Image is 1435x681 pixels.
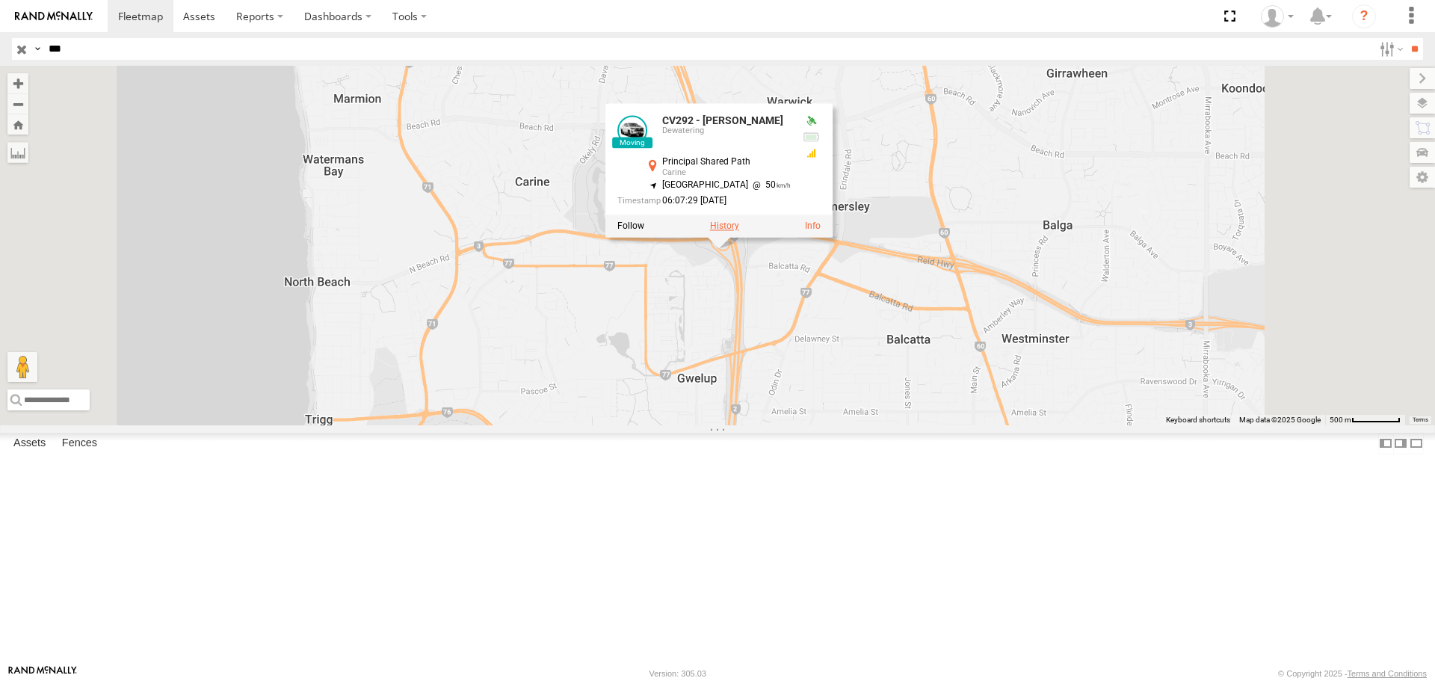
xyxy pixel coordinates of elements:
[1410,167,1435,188] label: Map Settings
[31,38,43,60] label: Search Query
[662,169,791,178] div: Carine
[7,93,28,114] button: Zoom out
[6,434,53,454] label: Assets
[748,180,791,191] span: 50
[617,221,644,232] label: Realtime tracking of Asset
[7,73,28,93] button: Zoom in
[1348,669,1427,678] a: Terms and Conditions
[803,132,821,144] div: No battery health information received from this device.
[15,11,93,22] img: rand-logo.svg
[662,180,748,191] span: [GEOGRAPHIC_DATA]
[1325,415,1405,425] button: Map Scale: 500 m per 62 pixels
[1256,5,1299,28] div: Dean Richter
[1393,433,1408,454] label: Dock Summary Table to the Right
[1239,416,1321,424] span: Map data ©2025 Google
[1413,416,1428,422] a: Terms
[7,352,37,382] button: Drag Pegman onto the map to open Street View
[1409,433,1424,454] label: Hide Summary Table
[649,669,706,678] div: Version: 305.03
[1352,4,1376,28] i: ?
[617,197,791,206] div: Date/time of location update
[1166,415,1230,425] button: Keyboard shortcuts
[803,115,821,127] div: Valid GPS Fix
[803,148,821,160] div: GSM Signal = 3
[1374,38,1406,60] label: Search Filter Options
[805,221,821,232] a: View Asset Details
[1378,433,1393,454] label: Dock Summary Table to the Left
[1278,669,1427,678] div: © Copyright 2025 -
[617,115,647,145] a: View Asset Details
[662,127,791,136] div: Dewatering
[7,142,28,163] label: Measure
[710,221,739,232] label: View Asset History
[662,157,791,167] div: Principal Shared Path
[8,666,77,681] a: Visit our Website
[55,434,105,454] label: Fences
[1330,416,1351,424] span: 500 m
[7,114,28,135] button: Zoom Home
[662,114,783,126] a: CV292 - [PERSON_NAME]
